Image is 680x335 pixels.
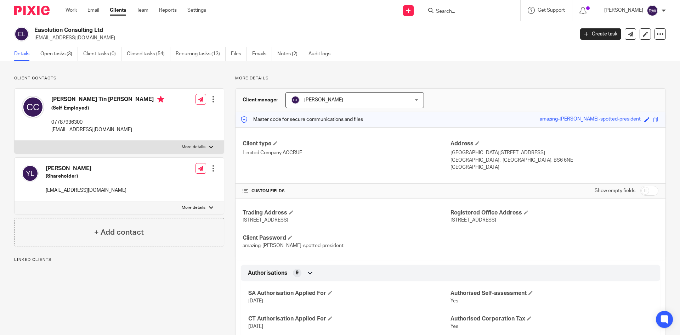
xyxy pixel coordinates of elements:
h4: CT Authorisation Applied For [248,315,450,323]
p: [EMAIL_ADDRESS][DOMAIN_NAME] [34,34,569,41]
h4: Client type [243,140,450,147]
h4: CUSTOM FIELDS [243,188,450,194]
h4: Client Password [243,234,450,242]
span: [STREET_ADDRESS] [450,218,496,223]
h4: [PERSON_NAME] [46,165,126,172]
span: 9 [296,269,299,277]
img: svg%3E [22,96,44,118]
span: [STREET_ADDRESS] [243,218,288,223]
h4: + Add contact [94,227,144,238]
p: Limited Company ACCRUE [243,149,450,156]
a: Audit logs [308,47,336,61]
p: [EMAIL_ADDRESS][DOMAIN_NAME] [51,126,164,133]
h2: Easolution Consulting Ltd [34,27,463,34]
img: svg%3E [647,5,658,16]
p: Master code for secure communications and files [241,116,363,123]
i: Primary [157,96,164,103]
a: Details [14,47,35,61]
span: Yes [450,324,458,329]
span: Yes [450,298,458,303]
p: [PERSON_NAME] [604,7,643,14]
span: Get Support [538,8,565,13]
span: [DATE] [248,324,263,329]
p: [GEOGRAPHIC_DATA] [450,164,658,171]
p: [GEOGRAPHIC_DATA][STREET_ADDRESS] [450,149,658,156]
h3: Client manager [243,96,278,104]
span: Authorisations [248,269,288,277]
span: [DATE] [248,298,263,303]
a: Clients [110,7,126,14]
h4: Trading Address [243,209,450,217]
h5: (Self-Employed) [51,105,164,112]
a: Emails [252,47,272,61]
a: Files [231,47,247,61]
img: Pixie [14,6,50,15]
div: amazing-[PERSON_NAME]-spotted-president [540,116,641,124]
a: Work [66,7,77,14]
h4: [PERSON_NAME] Tin [PERSON_NAME] [51,96,164,105]
h4: Address [450,140,658,147]
a: Settings [187,7,206,14]
a: Client tasks (0) [83,47,121,61]
img: svg%3E [22,165,39,182]
h4: Authorised Self-assessment [450,290,653,297]
h4: Authorised Corporation Tax [450,315,653,323]
h4: Registered Office Address [450,209,658,217]
a: Closed tasks (54) [127,47,170,61]
a: Open tasks (3) [40,47,78,61]
p: More details [182,205,205,211]
img: svg%3E [14,27,29,41]
p: Linked clients [14,257,224,263]
p: Client contacts [14,76,224,81]
a: Email [87,7,99,14]
img: svg%3E [291,96,300,104]
p: [GEOGRAPHIC_DATA] , [GEOGRAPHIC_DATA], BS6 6NE [450,157,658,164]
span: [PERSON_NAME] [304,97,343,102]
a: Team [137,7,148,14]
input: Search [435,9,499,15]
a: Reports [159,7,177,14]
p: More details [182,144,205,150]
a: Notes (2) [277,47,303,61]
p: [EMAIL_ADDRESS][DOMAIN_NAME] [46,187,126,194]
p: 07787936300 [51,119,164,126]
a: Create task [580,28,621,40]
label: Show empty fields [595,187,635,194]
p: More details [235,76,666,81]
a: Recurring tasks (13) [176,47,226,61]
span: amazing-[PERSON_NAME]-spotted-president [243,243,344,248]
h5: (Shareholder) [46,173,126,180]
h4: SA Authorisation Applied For [248,290,450,297]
